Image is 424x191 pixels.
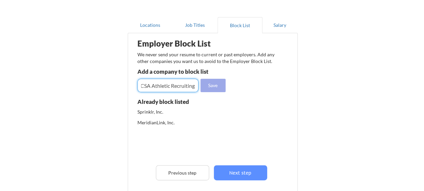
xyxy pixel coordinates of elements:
[137,119,208,126] div: MeridianLink, Inc.
[218,17,262,33] button: Block List
[137,79,198,92] input: e.g. Google
[137,109,208,115] div: Sprinklr, Inc.
[137,51,279,64] div: We never send your resume to current or past employers. Add any other companies you want us to av...
[128,17,173,33] button: Locations
[137,40,243,48] div: Employer Block List
[137,99,213,105] div: Already block listed
[262,17,298,33] button: Salary
[173,17,218,33] button: Job Titles
[214,165,267,180] button: Next step
[156,165,209,180] button: Previous step
[200,79,226,92] button: Save
[137,69,236,74] div: Add a company to block list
